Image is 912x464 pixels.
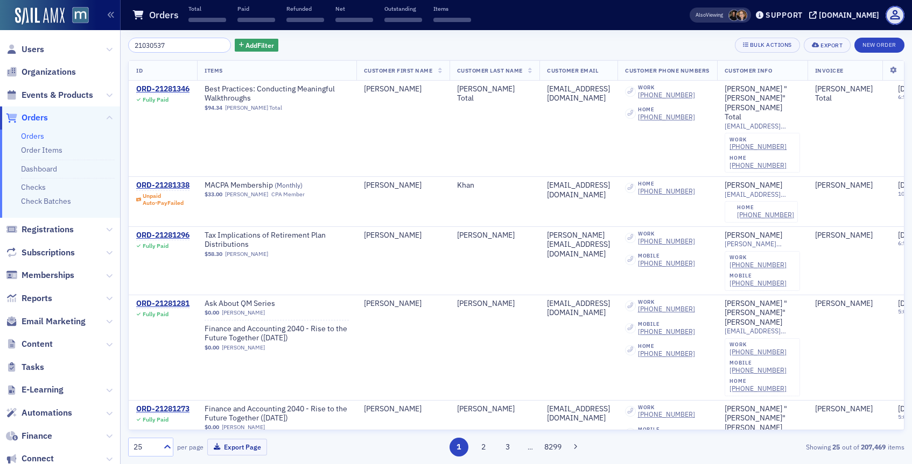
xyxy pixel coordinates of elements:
[15,8,65,25] img: SailAMX
[225,251,268,258] a: [PERSON_NAME]
[22,247,75,259] span: Subscriptions
[725,231,782,240] a: [PERSON_NAME]
[6,224,74,235] a: Registrations
[136,404,190,414] a: ORD-21281273
[6,430,52,442] a: Finance
[384,5,422,12] p: Outstanding
[22,407,72,419] span: Automations
[859,442,888,452] strong: 207,469
[128,38,231,53] input: Search…
[6,89,93,101] a: Events & Products
[22,361,44,373] span: Tasks
[21,145,62,155] a: Order Items
[235,39,279,52] button: AddFilter
[638,113,695,121] div: [PHONE_NUMBER]
[735,38,800,53] button: Bulk Actions
[729,366,787,374] a: [PHONE_NUMBER]
[225,104,282,111] a: [PERSON_NAME] Total
[364,231,442,240] div: [PERSON_NAME]
[638,231,695,237] div: work
[21,196,71,206] a: Check Batches
[205,404,349,423] span: Finance and Accounting 2040 - Rise to the Future Together (October 2025)
[222,309,265,316] a: [PERSON_NAME]
[143,311,169,318] div: Fully Paid
[22,44,44,55] span: Users
[815,84,883,103] span: Bob mudd Total
[286,5,324,12] p: Refunded
[136,299,190,309] div: ORD-21281281
[134,441,157,453] div: 25
[6,316,86,327] a: Email Marketing
[638,410,695,418] a: [PHONE_NUMBER]
[725,181,782,190] a: [PERSON_NAME]
[729,348,787,356] a: [PHONE_NUMBER]
[21,164,57,174] a: Dashboard
[547,404,610,423] div: [EMAIL_ADDRESS][DOMAIN_NAME]
[815,181,883,190] span: Mohammad Khan
[457,231,532,240] div: [PERSON_NAME]
[638,187,695,195] a: [PHONE_NUMBER]
[725,67,773,74] span: Customer Info
[433,18,471,22] span: ‌
[729,142,787,151] a: [PHONE_NUMBER]
[205,309,219,316] span: $0.00
[725,122,800,130] span: [EMAIL_ADDRESS][DOMAIN_NAME]
[364,181,442,190] div: [PERSON_NAME]
[6,292,52,304] a: Reports
[729,384,787,392] div: [PHONE_NUMBER]
[6,66,76,78] a: Organizations
[725,404,800,433] a: [PERSON_NAME] "[PERSON_NAME]" [PERSON_NAME]
[696,11,706,18] div: Also
[729,161,787,169] a: [PHONE_NUMBER]
[729,137,787,143] div: work
[6,247,75,259] a: Subscriptions
[729,254,787,261] div: work
[205,67,223,74] span: Items
[457,67,523,74] span: Customer Last Name
[21,182,46,192] a: Checks
[271,191,305,198] div: CPA Member
[286,18,324,22] span: ‌
[815,181,873,190] a: [PERSON_NAME]
[205,344,219,351] span: $0.00
[6,384,64,396] a: E-Learning
[136,181,190,190] a: ORD-21281338
[364,67,433,74] span: Customer First Name
[725,190,800,198] span: [EMAIL_ADDRESS][DOMAIN_NAME]
[22,66,76,78] span: Organizations
[547,181,610,199] div: [EMAIL_ADDRESS][DOMAIN_NAME]
[729,279,787,287] a: [PHONE_NUMBER]
[245,40,274,50] span: Add Filter
[143,96,169,103] div: Fully Paid
[815,404,873,414] a: [PERSON_NAME]
[222,424,265,431] a: [PERSON_NAME]
[207,439,267,455] button: Export Page
[725,327,800,335] span: [EMAIL_ADDRESS][DOMAIN_NAME]
[205,84,349,103] a: Best Practices: Conducting Meaningful Walkthroughs
[335,5,373,12] p: Net
[638,84,695,91] div: work
[205,299,340,309] span: Ask About QM Series
[638,327,695,335] div: [PHONE_NUMBER]
[205,231,349,249] a: Tax Implications of Retirement Plan Distributions
[736,10,747,21] span: Michelle Brown
[725,299,800,327] a: [PERSON_NAME] "[PERSON_NAME]" [PERSON_NAME]
[523,442,538,452] span: …
[831,442,842,452] strong: 25
[725,84,800,122] div: [PERSON_NAME] "[PERSON_NAME]" [PERSON_NAME] Total
[729,378,787,384] div: home
[364,299,442,309] div: [PERSON_NAME]
[225,191,268,198] a: [PERSON_NAME]
[22,430,52,442] span: Finance
[205,251,222,258] span: $58.30
[886,6,904,25] span: Profile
